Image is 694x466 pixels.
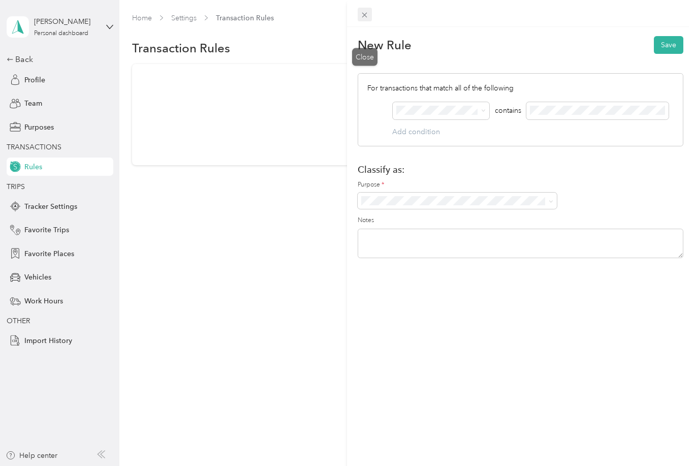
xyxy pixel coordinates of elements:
[358,164,683,175] h1: Classify as:
[637,409,694,466] iframe: Everlance-gr Chat Button Frame
[367,83,674,94] p: For transactions that match all of the following
[654,36,683,54] button: Save
[352,48,377,66] div: Close
[495,105,521,116] div: contains
[358,216,683,225] label: Notes
[358,180,683,190] label: Purpose
[358,40,412,50] h1: New Rule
